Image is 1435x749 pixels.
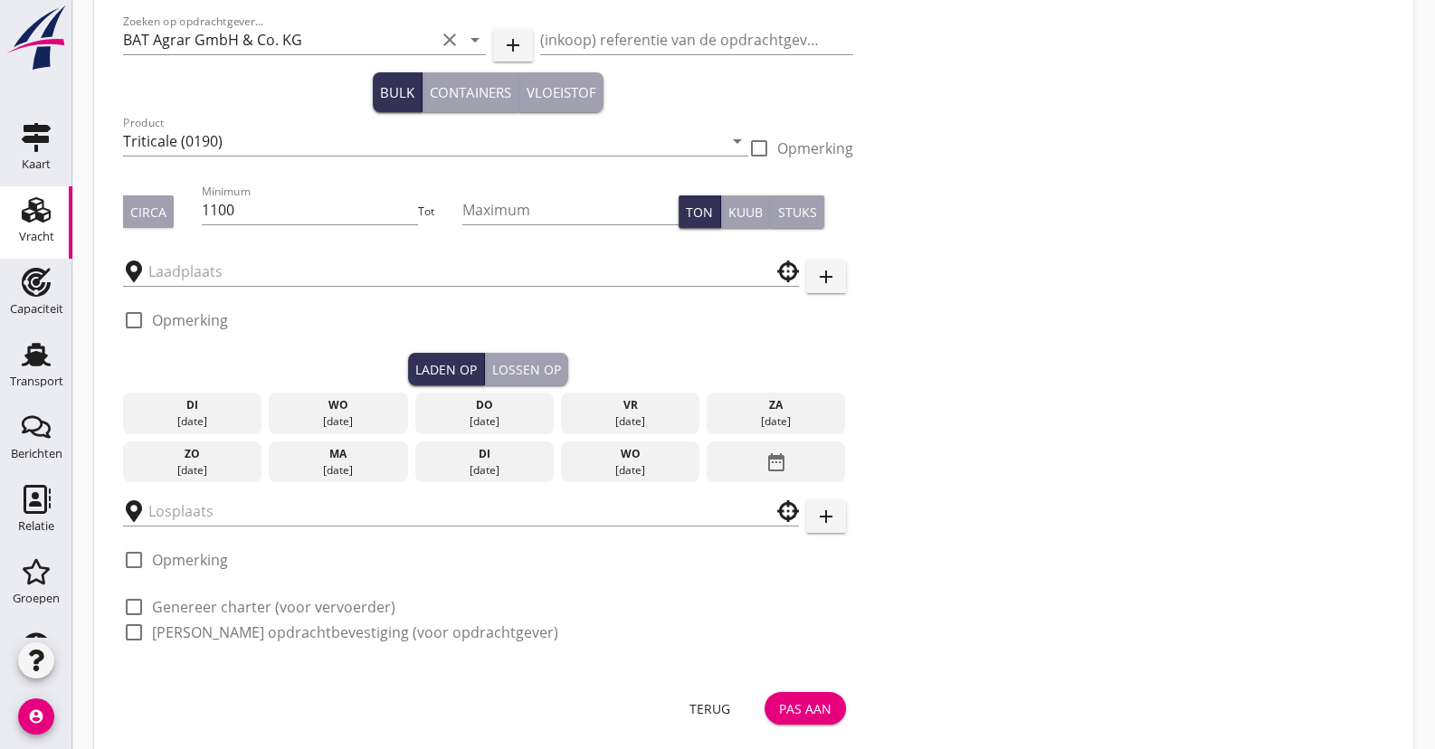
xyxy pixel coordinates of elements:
[10,375,63,387] div: Transport
[128,446,258,462] div: zo
[492,360,561,379] div: Lossen op
[408,353,485,385] button: Laden op
[727,130,748,152] i: arrow_drop_down
[439,29,461,51] i: clear
[815,266,837,288] i: add
[4,5,69,71] img: logo-small.a267ee39.svg
[815,506,837,527] i: add
[128,413,258,430] div: [DATE]
[273,413,404,430] div: [DATE]
[419,446,549,462] div: di
[415,360,477,379] div: Laden op
[152,598,395,616] label: Genereer charter (voor vervoerder)
[728,203,763,222] div: Kuub
[540,25,852,54] input: (inkoop) referentie van de opdrachtgever
[123,127,723,156] input: Product
[779,699,832,718] div: Pas aan
[565,446,696,462] div: wo
[22,158,51,170] div: Kaart
[128,462,258,479] div: [DATE]
[778,203,817,222] div: Stuks
[128,397,258,413] div: di
[418,204,462,220] div: Tot
[670,692,750,725] button: Terug
[13,593,60,604] div: Groepen
[373,72,423,112] button: Bulk
[380,82,414,103] div: Bulk
[11,448,62,460] div: Berichten
[273,446,404,462] div: ma
[430,82,511,103] div: Containers
[123,25,435,54] input: Zoeken op opdrachtgever...
[519,72,603,112] button: Vloeistof
[565,462,696,479] div: [DATE]
[721,195,771,228] button: Kuub
[679,195,721,228] button: Ton
[423,72,519,112] button: Containers
[202,195,418,224] input: Minimum
[152,311,228,329] label: Opmerking
[685,699,736,718] div: Terug
[148,257,748,286] input: Laadplaats
[152,623,558,641] label: [PERSON_NAME] opdrachtbevestiging (voor opdrachtgever)
[19,231,54,242] div: Vracht
[18,698,54,735] i: account_circle
[273,462,404,479] div: [DATE]
[10,303,63,315] div: Capaciteit
[565,397,696,413] div: vr
[777,139,853,157] label: Opmerking
[152,551,228,569] label: Opmerking
[485,353,568,385] button: Lossen op
[502,34,524,56] i: add
[771,195,824,228] button: Stuks
[419,462,549,479] div: [DATE]
[765,446,787,479] i: date_range
[765,692,846,725] button: Pas aan
[686,203,713,222] div: Ton
[565,413,696,430] div: [DATE]
[273,397,404,413] div: wo
[130,203,166,222] div: Circa
[527,82,596,103] div: Vloeistof
[419,397,549,413] div: do
[711,413,841,430] div: [DATE]
[464,29,486,51] i: arrow_drop_down
[419,413,549,430] div: [DATE]
[711,397,841,413] div: za
[123,195,174,228] button: Circa
[462,195,679,224] input: Maximum
[18,520,54,532] div: Relatie
[148,497,748,526] input: Losplaats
